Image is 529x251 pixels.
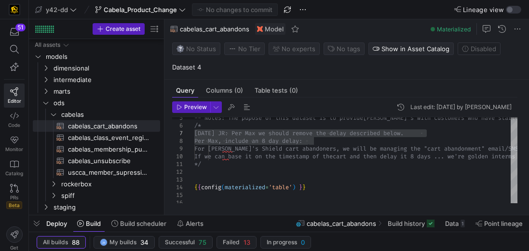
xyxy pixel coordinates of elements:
span: { [198,183,201,191]
span: 34 [140,238,149,246]
span: 13 [244,238,250,246]
button: Successful75 [159,236,213,249]
span: materialized [225,183,265,191]
span: Code [8,122,20,128]
div: 12 [172,168,183,176]
span: cabelas_membership_purchase​​​​​​​​​​ [68,144,149,155]
span: } [302,183,306,191]
div: Press SPACE to select this row. [33,51,160,62]
button: Failed13 [217,236,257,249]
span: escribed below. [353,129,404,137]
div: Press SPACE to select this row. [33,201,160,213]
span: ( [221,183,225,191]
span: cabelas_unsubscribe​​​​​​​​​​ [68,155,149,167]
span: Create asset [106,26,140,32]
button: Build history [383,215,439,232]
div: Press SPACE to select this row. [33,85,160,97]
span: ods [54,98,159,109]
span: No expert s [282,45,315,53]
span: cart and then delay it 8 days ... we're golden in [333,153,498,160]
span: In progress [267,239,297,246]
div: 14 [172,183,183,191]
span: For [PERSON_NAME]'s Shield cart abandoners, we wi [194,145,360,153]
button: No tierNo Tier [224,42,265,55]
div: Press SPACE to select this row. [33,143,160,155]
span: Materialized [437,26,471,33]
span: cabelas_cart_abandons [180,25,249,33]
div: Press SPACE to select this row. [33,132,160,143]
span: cabelas_cart_abandons [307,220,376,227]
div: 1 [461,220,465,227]
span: 0 [301,238,305,246]
div: Press SPACE to select this row. [33,120,160,132]
button: 51 [4,23,25,41]
span: cabelas_class_event_registrants​​​​​​​​​​ [68,132,149,143]
button: JRMy builds34 [94,236,155,249]
span: 'table' [269,183,292,191]
div: 51 [15,24,26,31]
div: All assets [35,42,60,48]
div: 6 [172,122,183,129]
a: cabelas_membership_purchase​​​​​​​​​​ [33,143,160,155]
span: staging [54,202,159,213]
img: No status [176,45,184,53]
a: Monitor [4,132,25,156]
button: Show in Asset Catalog [368,42,454,55]
span: ) [292,183,296,191]
span: 88 [72,238,80,246]
span: Catalog [5,170,23,176]
span: config [201,183,221,191]
a: cabelas_class_event_registrants​​​​​​​​​​ [33,132,160,143]
span: Deploy [46,220,67,227]
div: Press SPACE to select this row. [33,190,160,201]
button: y42-dd [33,3,79,16]
button: Create asset [93,23,145,35]
span: Failed [223,239,240,246]
span: marts [54,86,159,97]
span: Columns [206,87,243,94]
span: uscca_member_supression​​​​​​​​​​ [68,167,149,178]
span: } [299,183,302,191]
span: (0) [234,87,243,94]
button: All builds88 [37,236,86,249]
span: Preview [184,104,207,111]
span: Successful [165,239,195,246]
span: All builds [43,239,68,246]
div: Press SPACE to select this row. [33,39,160,51]
p: Dataset 4 [172,63,525,71]
div: Press SPACE to select this row. [33,97,160,109]
div: 16 [172,199,183,207]
span: [DATE] JR: Per Max we should remove the delay d [194,129,353,137]
span: Query [176,87,194,94]
span: Alerts [186,220,203,227]
span: = [265,183,269,191]
div: Press SPACE to select this row. [33,167,160,178]
span: ll be managing the "cart abandonment" email/SMS jo [360,145,529,153]
span: Table tests [255,87,298,94]
span: models [46,51,159,62]
div: 13 [172,176,183,183]
button: Alerts [173,215,208,232]
div: JR [100,238,108,246]
span: Beta [6,201,22,209]
span: No Tier [229,45,260,53]
a: cabelas_unsubscribe​​​​​​​​​​ [33,155,160,167]
div: Press SPACE to select this row. [33,178,160,190]
a: cabelas_cart_abandons​​​​​​​​​​ [33,120,160,132]
a: Editor [4,84,25,108]
span: Monitor [5,146,23,152]
a: https://storage.googleapis.com/y42-prod-data-exchange/images/uAsz27BndGEK0hZWDFeOjoxA7jCwgK9jE472... [4,1,25,18]
a: PRsBeta [4,180,25,213]
span: Data [445,220,459,227]
div: 11 [172,160,183,168]
button: Point lineage [471,215,527,232]
button: In progress0 [260,236,311,249]
div: 8 [172,137,183,145]
span: (0) [289,87,298,94]
span: cabelas_cart_abandons​​​​​​​​​​ [68,121,149,132]
span: No tags [337,45,360,53]
span: Per Max, include an 8 day delay: [194,137,302,145]
button: No statusNo Status [172,42,220,55]
div: Press SPACE to select this row. [33,109,160,120]
div: 10 [172,153,183,160]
